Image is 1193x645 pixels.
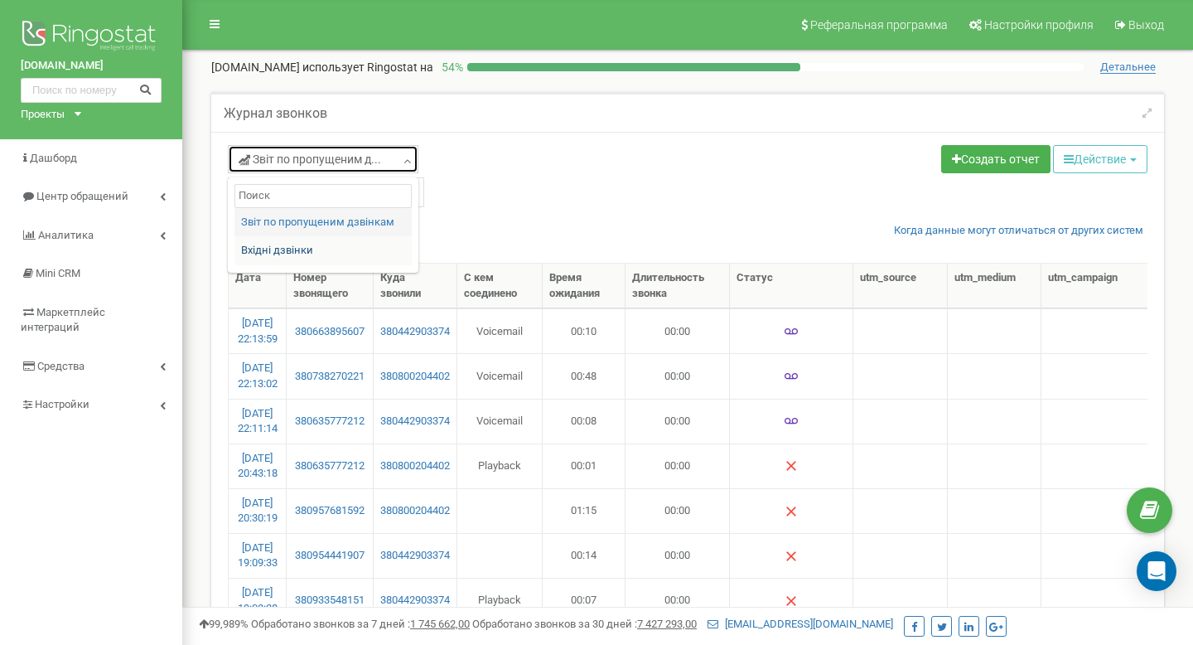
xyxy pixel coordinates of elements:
td: 00:00 [625,308,730,353]
a: [DATE] 19:09:33 [238,541,278,570]
a: 380663895607 [293,324,366,340]
td: 00:00 [625,578,730,623]
a: Создать отчет [941,145,1051,173]
span: Маркетплейс интеграций [21,306,105,334]
a: 380954441907 [293,548,366,564]
td: Playback [457,578,543,623]
a: [DATE] 22:13:59 [238,317,278,345]
a: 380800204402 [380,503,450,519]
a: Звіт по пропущеним дзвінкам [241,215,405,230]
td: 01:15 [543,488,625,533]
span: Обработано звонков за 30 дней : [472,618,697,630]
img: Нет ответа [785,459,798,473]
a: [DATE] 20:43:18 [238,452,278,480]
span: Аналитика [38,229,94,241]
a: [DATE] 19:03:28 [238,586,278,614]
div: Проекты [21,107,65,123]
img: Нет ответа [785,594,798,608]
td: 00:00 [625,399,730,444]
span: Дашборд [30,152,77,164]
td: 00:14 [543,533,625,578]
a: Когда данные могут отличаться от других систем [894,223,1143,239]
td: 00:48 [543,353,625,398]
h5: Журнал звонков [224,106,327,121]
a: [DATE] 20:30:19 [238,497,278,525]
td: 00:00 [625,533,730,578]
th: С кем соединено [457,264,543,308]
td: Voicemail [457,353,543,398]
img: Голосовая почта [785,415,798,428]
td: Voicemail [457,399,543,444]
span: Настройки профиля [984,18,1094,32]
a: 380738270221 [293,369,366,385]
td: 00:00 [625,488,730,533]
span: Настройки [35,398,89,410]
span: 99,989% [199,618,249,630]
input: Поиск [234,184,412,208]
img: Ringostat logo [21,17,162,58]
a: [DATE] 22:13:02 [238,361,278,390]
td: 00:10 [543,308,625,353]
td: 00:00 [625,444,730,488]
td: 00:01 [543,444,625,488]
a: 380800204402 [380,458,450,474]
img: Нет ответа [785,505,798,518]
a: 380635777212 [293,414,366,429]
span: Звіт по пропущеним д... [239,151,381,167]
span: Реферальная программа [810,18,948,32]
td: Voicemail [457,308,543,353]
a: 380442903374 [380,414,450,429]
img: Голосовая почта [785,325,798,338]
td: 00:08 [543,399,625,444]
span: Выход [1128,18,1164,32]
img: Нет ответа [785,550,798,563]
td: Playback [457,444,543,488]
td: 00:07 [543,578,625,623]
u: 1 745 662,00 [410,618,470,630]
a: [EMAIL_ADDRESS][DOMAIN_NAME] [708,618,893,630]
span: Обработано звонков за 7 дней : [251,618,470,630]
th: utm_source [853,264,948,308]
button: Действие [1053,145,1147,173]
input: Поиск по номеру [21,78,162,103]
p: 54 % [433,59,467,75]
th: Длительность звонка [625,264,730,308]
span: Центр обращений [36,190,128,202]
td: 00:00 [625,353,730,398]
span: Mini CRM [36,267,80,279]
th: Статус [730,264,853,308]
p: [DOMAIN_NAME] [211,59,433,75]
a: 380957681592 [293,503,366,519]
span: использует Ringostat на [302,61,433,74]
a: Вхідні дзвінки [241,243,405,259]
a: [DATE] 22:11:14 [238,407,278,435]
th: Дата [229,264,287,308]
a: 380635777212 [293,458,366,474]
img: Голосовая почта [785,370,798,383]
th: Куда звонили [374,264,457,308]
th: utm_medium [948,264,1041,308]
u: 7 427 293,00 [637,618,697,630]
a: 380933548151 [293,593,366,609]
th: Время ожидания [543,264,625,308]
th: Номер звонящего [287,264,374,308]
a: 380442903374 [380,548,450,564]
span: Детальнее [1100,61,1156,74]
a: 380442903374 [380,593,450,609]
div: Open Intercom Messenger [1137,551,1176,591]
a: 380442903374 [380,324,450,340]
a: [DOMAIN_NAME] [21,58,162,74]
a: 380800204402 [380,369,450,385]
span: Средства [37,360,85,372]
a: Звіт по пропущеним д... [228,145,418,173]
